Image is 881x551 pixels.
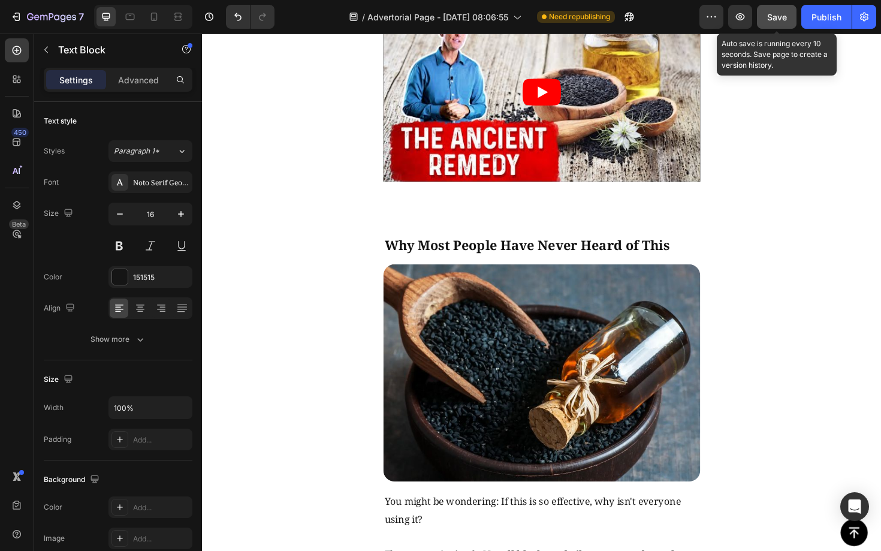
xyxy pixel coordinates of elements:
div: Add... [133,502,189,513]
div: Add... [133,435,189,445]
div: Add... [133,534,189,544]
div: Noto Serif Georgian [133,177,189,188]
span: You might be wondering: If this is so effective, why isn't everyone using it? [193,489,507,522]
div: Color [44,272,62,282]
div: Styles [44,146,65,156]
iframe: Design area [202,34,881,551]
div: Undo/Redo [226,5,274,29]
div: Open Intercom Messenger [840,492,869,521]
p: Text Block [58,43,160,57]
button: Show more [44,329,192,350]
div: Size [44,372,76,388]
div: Width [44,402,64,413]
div: 450 [11,128,29,137]
span: / [362,11,365,23]
div: Align [44,300,77,317]
div: Beta [9,219,29,229]
button: Publish [801,5,852,29]
div: Text style [44,116,77,127]
span: Save [767,12,787,22]
span: Advertorial Page - [DATE] 08:06:55 [367,11,508,23]
div: Size [44,206,76,222]
div: Show more [90,333,146,345]
div: Color [44,502,62,513]
button: Play [339,48,380,77]
img: gempages_576174424886084434-123d1dea-3801-4f4a-aaa9-30575ed1066e.jpg [192,245,527,475]
input: Auto [109,397,192,418]
div: Publish [811,11,841,23]
button: Paragraph 1* [108,140,192,162]
span: Why Most People Have Never Heard of This [193,215,495,234]
p: Advanced [118,74,159,86]
p: Settings [59,74,93,86]
p: 7 [79,10,84,24]
span: Need republishing [549,11,610,22]
span: Paragraph 1* [114,146,159,156]
div: Background [44,472,102,488]
div: 151515 [133,272,189,283]
button: 7 [5,5,89,29]
div: Font [44,177,59,188]
button: Save [757,5,796,29]
div: Image [44,533,65,544]
div: Padding [44,434,71,445]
